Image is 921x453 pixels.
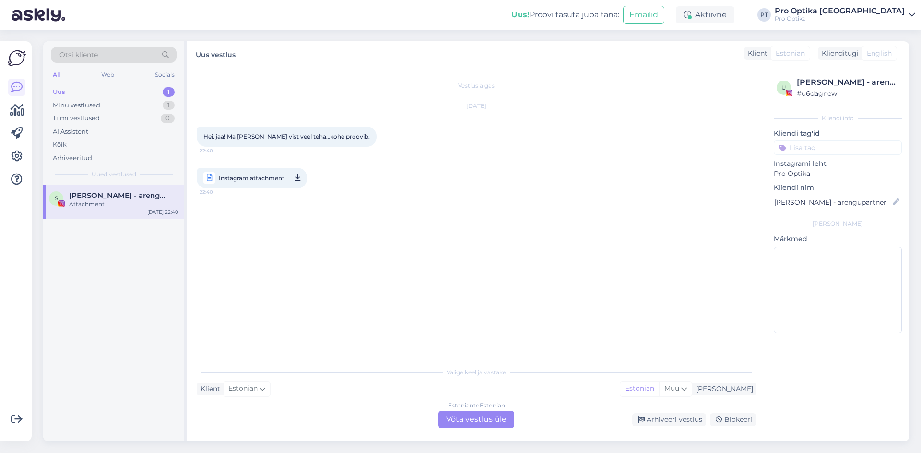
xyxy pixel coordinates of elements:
[51,69,62,81] div: All
[69,191,169,200] span: Signe Ventsel - arengupartner
[438,411,514,428] div: Võta vestlus üle
[620,382,659,396] div: Estonian
[59,50,98,60] span: Otsi kliente
[774,183,902,193] p: Kliendi nimi
[161,114,175,123] div: 0
[53,127,88,137] div: AI Assistent
[69,200,178,209] div: Attachment
[744,48,767,58] div: Klient
[757,8,771,22] div: PT
[867,48,892,58] span: English
[53,101,100,110] div: Minu vestlused
[163,87,175,97] div: 1
[197,368,756,377] div: Valige keel ja vastake
[774,197,891,208] input: Lisa nimi
[775,7,915,23] a: Pro Optika [GEOGRAPHIC_DATA]Pro Optika
[774,159,902,169] p: Instagrami leht
[200,186,236,198] span: 22:40
[632,413,706,426] div: Arhiveeri vestlus
[692,384,753,394] div: [PERSON_NAME]
[774,114,902,123] div: Kliendi info
[511,10,530,19] b: Uus!
[774,140,902,155] input: Lisa tag
[163,101,175,110] div: 1
[774,234,902,244] p: Märkmed
[197,384,220,394] div: Klient
[197,102,756,110] div: [DATE]
[197,81,756,90] div: Vestlus algas
[55,195,58,202] span: S
[153,69,177,81] div: Socials
[203,133,370,140] span: Hei, jaa! Ma [PERSON_NAME] vist veel teha…kohe proovib.
[8,49,26,67] img: Askly Logo
[664,384,679,393] span: Muu
[774,169,902,179] p: Pro Optika
[774,220,902,228] div: [PERSON_NAME]
[776,48,805,58] span: Estonian
[781,84,786,91] span: u
[818,48,859,58] div: Klienditugi
[797,77,899,88] div: [PERSON_NAME] - arengupartner
[623,6,664,24] button: Emailid
[710,413,756,426] div: Blokeeri
[775,7,905,15] div: Pro Optika [GEOGRAPHIC_DATA]
[448,401,505,410] div: Estonian to Estonian
[200,147,236,154] span: 22:40
[797,88,899,99] div: # u6dagnew
[775,15,905,23] div: Pro Optika
[147,209,178,216] div: [DATE] 22:40
[53,114,100,123] div: Tiimi vestlused
[99,69,116,81] div: Web
[774,128,902,139] p: Kliendi tag'id
[53,140,67,150] div: Kõik
[219,172,284,184] span: Instagram attachment
[196,47,236,60] label: Uus vestlus
[197,168,307,188] a: Instagram attachment22:40
[53,87,65,97] div: Uus
[676,6,734,23] div: Aktiivne
[53,153,92,163] div: Arhiveeritud
[228,383,258,394] span: Estonian
[511,9,619,21] div: Proovi tasuta juba täna:
[92,170,136,179] span: Uued vestlused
